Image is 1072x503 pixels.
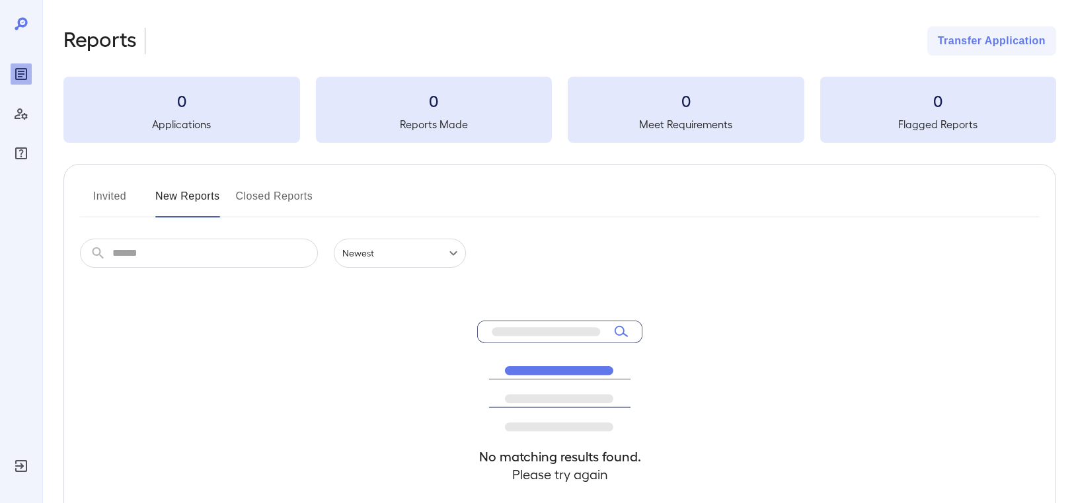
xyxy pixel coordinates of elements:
div: Log Out [11,455,32,477]
div: FAQ [11,143,32,164]
h3: 0 [568,90,804,111]
h4: Please try again [477,465,642,483]
button: Closed Reports [236,186,313,217]
summary: 0Applications0Reports Made0Meet Requirements0Flagged Reports [63,77,1056,143]
div: Reports [11,63,32,85]
h3: 0 [63,90,300,111]
h2: Reports [63,26,137,56]
h3: 0 [316,90,553,111]
h3: 0 [820,90,1057,111]
h5: Flagged Reports [820,116,1057,132]
div: Manage Users [11,103,32,124]
h5: Meet Requirements [568,116,804,132]
h4: No matching results found. [477,447,642,465]
button: Transfer Application [927,26,1056,56]
div: Newest [334,239,466,268]
button: New Reports [155,186,220,217]
h5: Applications [63,116,300,132]
button: Invited [80,186,139,217]
h5: Reports Made [316,116,553,132]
